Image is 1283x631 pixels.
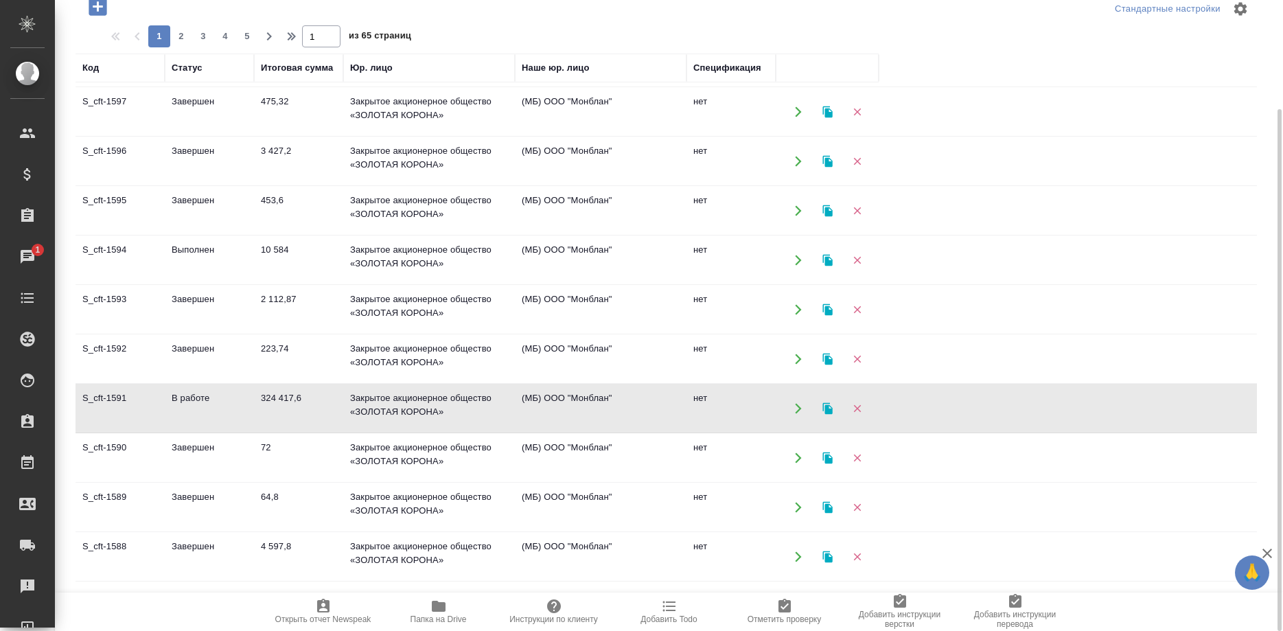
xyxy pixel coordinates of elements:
td: Завершен [165,582,254,630]
button: Клонировать [813,147,842,175]
td: 10 584 [254,236,343,284]
button: Клонировать [813,246,842,274]
td: S_cft-1594 [76,236,165,284]
td: Завершен [165,187,254,235]
td: S_cft-1595 [76,187,165,235]
td: Закрытое акционерное общество «ЗОЛОТАЯ КОРОНА» [343,88,515,136]
button: Отметить проверку [727,593,842,631]
a: 1 [3,240,51,274]
td: S_cft-1588 [76,533,165,581]
td: (МБ) ООО "Монблан" [515,335,686,383]
div: Юр. лицо [350,61,393,75]
button: Открыть [784,542,812,571]
button: Открыть [784,345,812,373]
button: Клонировать [813,444,842,472]
span: Добавить инструкции верстки [851,610,949,629]
td: (МБ) ООО "Монблан" [515,385,686,433]
button: Открыть [784,147,812,175]
td: (МБ) ООО "Монблан" [515,137,686,185]
td: Закрытое акционерное общество «ЗОЛОТАЯ КОРОНА» [343,137,515,185]
td: 72 [254,434,343,482]
div: Наше юр. лицо [522,61,590,75]
td: S_cft-1596 [76,137,165,185]
td: 475,32 [254,88,343,136]
td: Завершен [165,483,254,531]
td: Закрытое акционерное общество «ЗОЛОТАЯ КОРОНА» [343,335,515,383]
td: (МБ) ООО "Монблан" [515,236,686,284]
button: Инструкции по клиенту [496,593,612,631]
td: (МБ) ООО "Монблан" [515,434,686,482]
td: 324 417,6 [254,385,343,433]
td: Закрытое акционерное общество «ЗОЛОТАЯ КОРОНА» [343,286,515,334]
td: 2 112,87 [254,286,343,334]
button: Добавить инструкции перевода [958,593,1073,631]
td: S_cft-1587 [76,582,165,630]
td: Закрытое акционерное общество «ЗОЛОТАЯ КОРОНА» [343,533,515,581]
button: Открыть [784,295,812,323]
td: Завершен [165,88,254,136]
td: Завершен [165,434,254,482]
span: Отметить проверку [748,615,821,624]
td: Завершен [165,335,254,383]
td: S_cft-1597 [76,88,165,136]
span: 4 [214,30,236,43]
span: 🙏 [1240,558,1264,587]
td: S_cft-1593 [76,286,165,334]
button: Удалить [843,295,871,323]
button: Удалить [843,196,871,225]
td: Закрытое акционерное общество «ЗОЛОТАЯ КОРОНА» [343,483,515,531]
td: 1 680,01 [254,582,343,630]
td: нет [686,434,776,482]
button: Клонировать [813,196,842,225]
span: 3 [192,30,214,43]
td: (МБ) ООО "Монблан" [515,533,686,581]
button: Открыть [784,97,812,126]
span: Папка на Drive [411,615,467,624]
button: Клонировать [813,295,842,323]
td: В работе [165,385,254,433]
button: 5 [236,25,258,47]
td: Выполнен [165,236,254,284]
td: Закрытое акционерное общество «ЗОЛОТАЯ КОРОНА» [343,236,515,284]
button: Удалить [843,493,871,521]
td: (МБ) ООО "Монблан" [515,187,686,235]
button: Добавить инструкции верстки [842,593,958,631]
td: 4 597,8 [254,533,343,581]
button: Удалить [843,97,871,126]
td: 453,6 [254,187,343,235]
button: Открыть [784,196,812,225]
button: Открыть отчет Newspeak [266,593,381,631]
button: Открыть [784,444,812,472]
td: нет [686,335,776,383]
button: 4 [214,25,236,47]
button: Открыть [784,246,812,274]
td: нет [686,286,776,334]
span: Инструкции по клиенту [509,615,598,624]
td: (МБ) ООО "Монблан" [515,286,686,334]
td: 64,8 [254,483,343,531]
button: Папка на Drive [381,593,496,631]
td: Завершен [165,137,254,185]
button: 3 [192,25,214,47]
span: Открыть отчет Newspeak [275,615,371,624]
button: Клонировать [813,493,842,521]
td: (МБ) ООО "Монблан" [515,582,686,630]
td: Завершен [165,533,254,581]
span: 1 [27,243,48,257]
td: нет [686,533,776,581]
td: S_cft-1591 [76,385,165,433]
td: Закрытое акционерное общество «ЗОЛОТАЯ КОРОНА» [343,582,515,630]
button: Удалить [843,542,871,571]
div: Код [82,61,99,75]
button: Удалить [843,345,871,373]
td: S_cft-1590 [76,434,165,482]
button: 2 [170,25,192,47]
span: Добавить Todo [640,615,697,624]
div: Итоговая сумма [261,61,333,75]
div: Статус [172,61,203,75]
span: Добавить инструкции перевода [966,610,1065,629]
td: нет [686,236,776,284]
td: Закрытое акционерное общество «ЗОЛОТАЯ КОРОНА» [343,385,515,433]
td: нет [686,137,776,185]
button: Добавить Todo [612,593,727,631]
